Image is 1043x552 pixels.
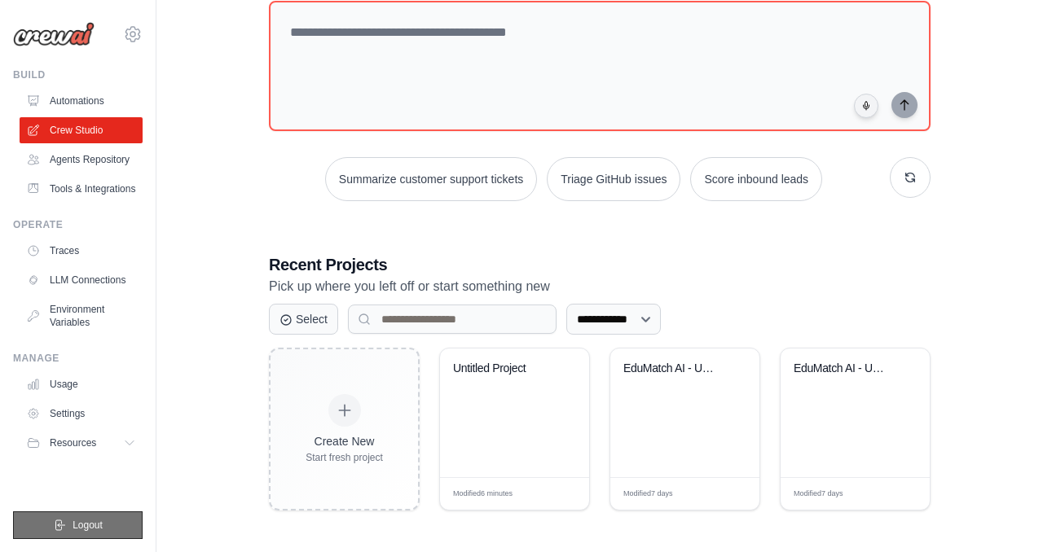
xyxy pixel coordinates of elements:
a: LLM Connections [20,267,143,293]
span: Modified 7 days [623,488,673,500]
span: Modified 7 days [794,488,843,500]
div: Untitled Project [453,361,552,376]
div: Manage [13,352,143,365]
a: Crew Studio [20,117,143,143]
p: Pick up where you left off or start something new [269,276,931,297]
a: Agents Repository [20,147,143,173]
button: Score inbound leads [690,157,822,201]
span: Edit [551,488,565,500]
span: Edit [891,488,905,500]
span: Logout [73,519,103,532]
button: Summarize customer support tickets [325,157,537,201]
span: Edit [721,488,735,500]
a: Traces [20,238,143,264]
a: Environment Variables [20,296,143,335]
button: Select [269,304,338,335]
button: Get new suggestions [890,157,931,198]
img: Logo [13,22,95,46]
button: Resources [20,430,143,456]
span: Resources [50,436,96,449]
a: Tools & Integrations [20,176,143,202]
a: Settings [20,401,143,427]
div: Build [13,68,143,81]
div: Start fresh project [306,451,383,464]
button: Triage GitHub issues [547,157,680,201]
div: Create New [306,433,383,449]
button: Logout [13,511,143,539]
div: Operate [13,218,143,231]
a: Usage [20,371,143,397]
div: EduMatch AI - University Finder System [794,361,892,376]
div: EduMatch AI - University Finder System [623,361,722,376]
h3: Recent Projects [269,253,931,276]
button: Click to speak your automation idea [854,94,878,118]
a: Automations [20,88,143,114]
span: Modified 6 minutes [453,488,513,500]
